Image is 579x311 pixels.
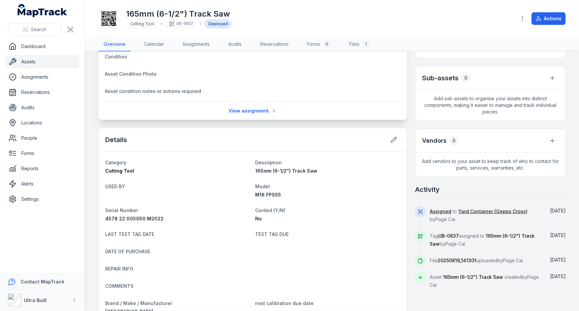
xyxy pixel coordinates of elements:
[105,88,201,94] span: Asset condition notes or actions required
[105,231,154,237] span: LAST TEST TAG DATE
[255,192,281,197] span: M18 FPS55
[255,184,270,189] span: Model
[458,208,528,215] a: Yard Container (Gepps Cross)
[255,231,289,237] span: TEST TAG DUE
[5,116,79,129] a: Locations
[532,12,566,25] button: Actions
[105,54,127,59] span: Condition
[422,73,459,83] h2: Sub-assets
[5,193,79,206] a: Settings
[449,136,459,145] div: 0
[443,274,503,280] span: 165mm (6-1/2") Track Saw
[5,162,79,175] a: Reports
[430,274,539,288] span: Asset created by Page Cai
[105,283,133,289] span: COMMENTS
[255,160,282,165] span: Description
[5,55,79,68] a: Assets
[5,177,79,191] a: Alerts
[323,40,331,48] div: 0
[550,257,566,263] time: 19/08/2025, 2:13:56 pm
[430,208,528,222] span: to by Page Cai
[165,19,197,29] div: UB-0637
[5,40,79,53] a: Dashboard
[105,266,133,272] span: REPAIR INFO
[255,168,318,174] span: 165mm (6-1/2") Track Saw
[105,160,126,165] span: Category
[31,26,46,33] span: Search
[18,4,67,17] a: MapTrack
[430,258,523,263] span: File uploaded by Page Cai
[105,300,172,306] span: Brand / Make / Manufacturer
[255,207,286,213] span: Corded (Y/N)
[105,249,150,254] span: DATE OF PURCHASE
[550,208,566,213] time: 19/08/2025, 2:26:04 pm
[255,38,294,51] a: Reservations
[105,216,164,221] span: 4578 22 005050 M2022
[5,70,79,84] a: Assignments
[105,184,125,189] span: USED BY
[415,90,565,120] span: Add sub-assets to organise your assets into distinct components, making it easier to manage and t...
[223,38,247,51] a: Audits
[177,38,215,51] a: Assignments
[105,71,157,77] span: Asset Condition Photo
[224,105,281,117] a: View assignment
[550,208,566,213] span: [DATE]
[5,131,79,145] a: People
[362,40,370,48] div: 1
[130,21,154,26] span: Cutting Tool
[430,208,451,215] a: Assigned
[415,185,440,194] h2: Activity
[415,153,565,177] span: Add vendors to your asset to keep track of who to contact for parts, services, warranties, etc.
[550,232,566,238] span: [DATE]
[98,38,131,51] a: Overview
[126,9,232,19] h1: 165mm (6-1/2") Track Saw
[550,273,566,279] time: 19/08/2025, 2:13:49 pm
[302,38,336,51] a: Forms0
[5,147,79,160] a: Forms
[255,300,314,306] span: next calibration due date
[430,233,535,247] span: 165mm (6-1/2") Track Saw
[21,279,64,284] strong: Contact MapTrack
[105,135,127,144] h2: Details
[438,233,459,239] span: UB-0637
[8,23,61,36] button: Search
[422,136,447,145] h3: Vendors
[550,257,566,263] span: [DATE]
[139,38,169,51] a: Calendar
[550,232,566,238] time: 19/08/2025, 2:21:12 pm
[344,38,375,51] a: Files1
[5,101,79,114] a: Audits
[105,168,134,174] span: Cutting Tool
[461,73,470,83] div: 0
[105,207,138,213] span: Serial Number
[430,233,535,247] span: Tag assigned to by Page Cai
[550,273,566,279] span: [DATE]
[255,216,262,221] span: No
[437,258,476,263] span: 20250819_141301
[204,19,232,29] div: Deployed
[24,297,47,303] strong: Ultra Built
[5,86,79,99] a: Reservations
